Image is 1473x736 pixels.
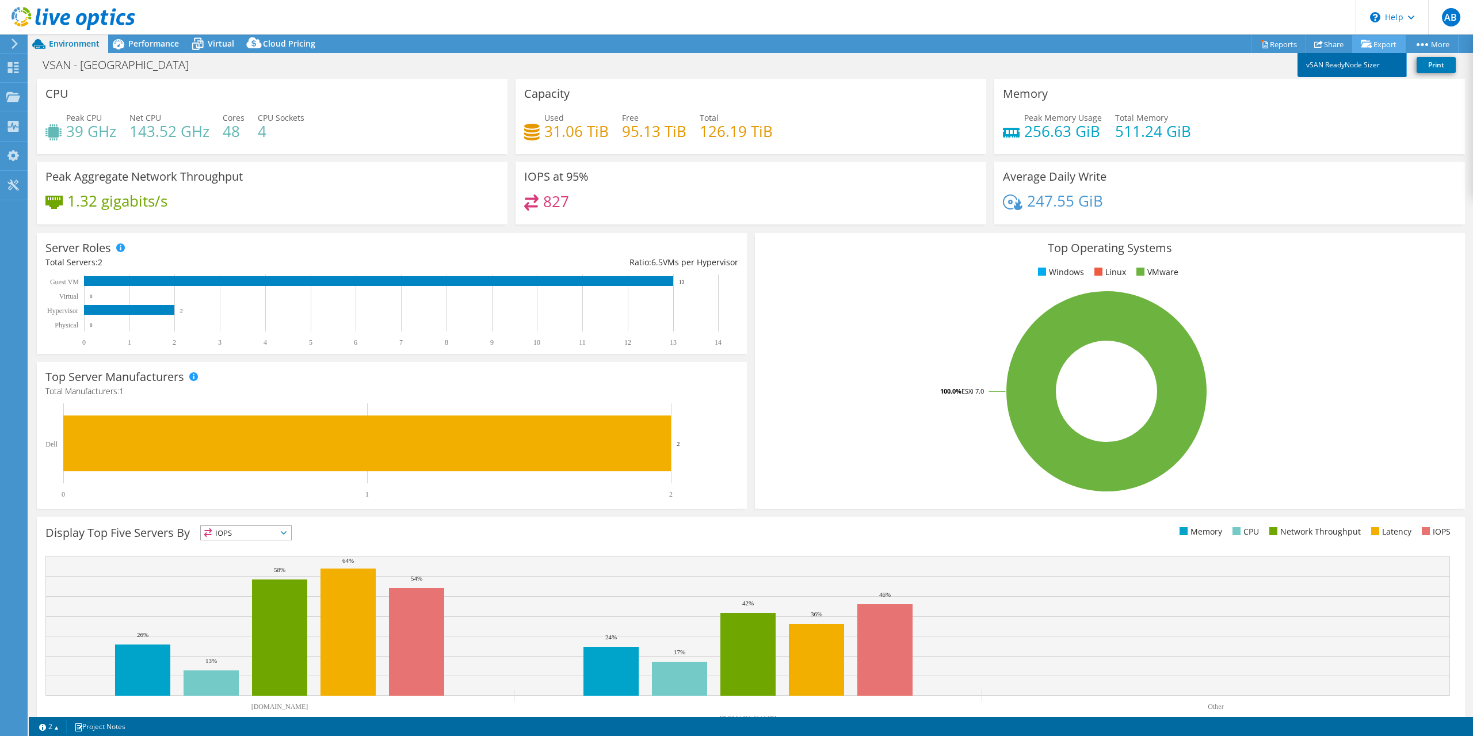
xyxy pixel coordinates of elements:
[1417,57,1456,73] a: Print
[1419,525,1451,538] li: IOPS
[811,611,822,617] text: 36%
[579,338,586,346] text: 11
[700,112,719,123] span: Total
[55,321,78,329] text: Physical
[1003,170,1106,183] h3: Average Daily Write
[82,338,86,346] text: 0
[1442,8,1460,26] span: AB
[679,279,685,285] text: 13
[411,575,422,582] text: 54%
[1405,35,1459,53] a: More
[1027,195,1103,207] h4: 247.55 GiB
[67,195,167,207] h4: 1.32 gigabits/s
[274,566,285,573] text: 58%
[208,38,234,49] span: Virtual
[129,112,161,123] span: Net CPU
[251,703,308,711] text: [DOMAIN_NAME]
[258,112,304,123] span: CPU Sockets
[129,125,209,138] h4: 143.52 GHz
[342,557,354,564] text: 64%
[624,338,631,346] text: 12
[223,125,245,138] h4: 48
[223,112,245,123] span: Cores
[45,440,58,448] text: Dell
[879,591,891,598] text: 46%
[128,338,131,346] text: 1
[45,170,243,183] h3: Peak Aggregate Network Throughput
[1298,53,1407,77] a: vSAN ReadyNode Sizer
[1306,35,1353,53] a: Share
[544,112,564,123] span: Used
[490,338,494,346] text: 9
[524,170,589,183] h3: IOPS at 95%
[544,125,609,138] h4: 31.06 TiB
[715,338,722,346] text: 14
[180,308,183,314] text: 2
[1092,266,1126,279] li: Linux
[137,631,148,638] text: 26%
[524,87,570,100] h3: Capacity
[700,125,773,138] h4: 126.19 TiB
[59,292,79,300] text: Virtual
[1266,525,1361,538] li: Network Throughput
[1035,266,1084,279] li: Windows
[940,387,961,395] tspan: 100.0%
[1115,125,1191,138] h4: 511.24 GiB
[764,242,1456,254] h3: Top Operating Systems
[961,387,984,395] tspan: ESXi 7.0
[1368,525,1411,538] li: Latency
[1230,525,1259,538] li: CPU
[47,307,78,315] text: Hypervisor
[674,649,685,655] text: 17%
[45,385,738,398] h4: Total Manufacturers:
[66,112,102,123] span: Peak CPU
[258,125,304,138] h4: 4
[543,195,569,208] h4: 827
[605,634,617,640] text: 24%
[90,322,93,328] text: 0
[445,338,448,346] text: 8
[1352,35,1406,53] a: Export
[720,715,777,723] text: [DOMAIN_NAME]
[1251,35,1306,53] a: Reports
[742,600,754,607] text: 42%
[399,338,403,346] text: 7
[119,386,124,396] span: 1
[651,257,663,268] span: 6.5
[98,257,102,268] span: 2
[128,38,179,49] span: Performance
[392,256,738,269] div: Ratio: VMs per Hypervisor
[50,278,79,286] text: Guest VM
[45,87,68,100] h3: CPU
[66,125,116,138] h4: 39 GHz
[354,338,357,346] text: 6
[263,38,315,49] span: Cloud Pricing
[365,490,369,498] text: 1
[201,526,291,540] span: IOPS
[622,112,639,123] span: Free
[1115,112,1168,123] span: Total Memory
[309,338,312,346] text: 5
[37,59,207,71] h1: VSAN - [GEOGRAPHIC_DATA]
[533,338,540,346] text: 10
[622,125,686,138] h4: 95.13 TiB
[670,338,677,346] text: 13
[264,338,267,346] text: 4
[218,338,222,346] text: 3
[1024,112,1102,123] span: Peak Memory Usage
[677,440,680,447] text: 2
[173,338,176,346] text: 2
[1177,525,1222,538] li: Memory
[1024,125,1102,138] h4: 256.63 GiB
[45,256,392,269] div: Total Servers:
[205,657,217,664] text: 13%
[31,719,67,734] a: 2
[45,371,184,383] h3: Top Server Manufacturers
[1134,266,1178,279] li: VMware
[90,293,93,299] text: 0
[669,490,673,498] text: 2
[62,490,65,498] text: 0
[1003,87,1048,100] h3: Memory
[49,38,100,49] span: Environment
[1208,703,1223,711] text: Other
